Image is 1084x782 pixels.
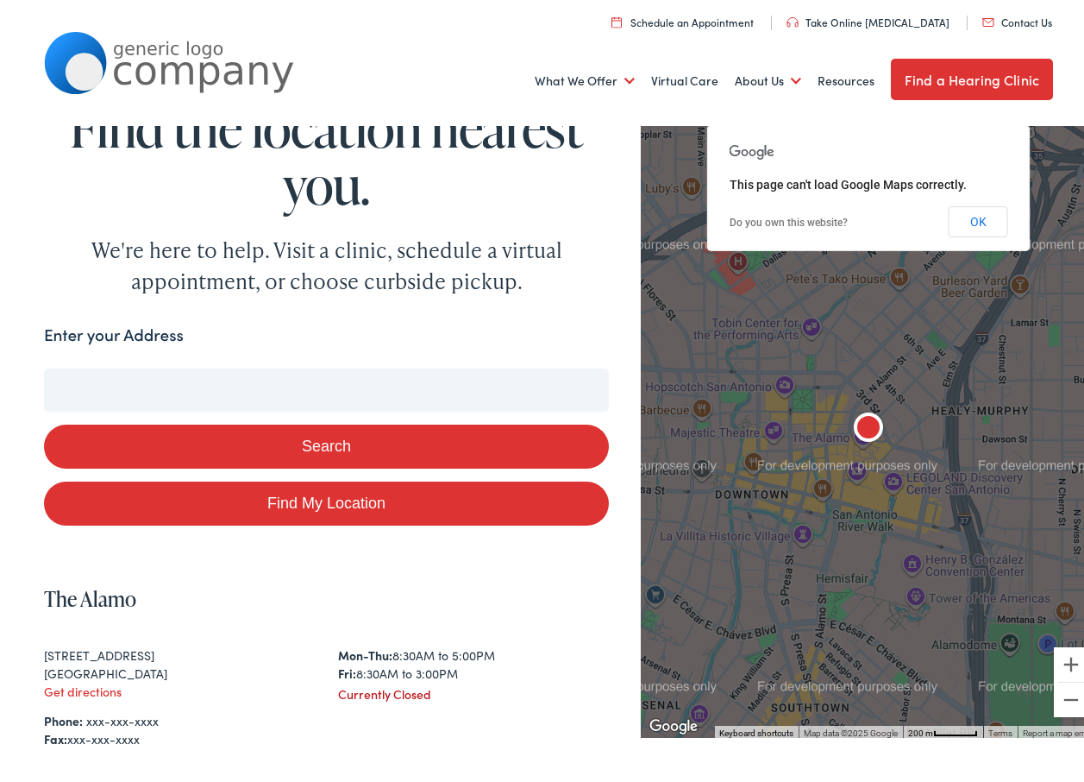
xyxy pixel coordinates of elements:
[651,45,718,109] a: Virtual Care
[735,45,801,109] a: About Us
[730,212,848,224] a: Do you own this website?
[719,723,793,735] button: Keyboard shortcuts
[44,726,67,743] strong: Fax:
[44,678,122,696] a: Get directions
[44,660,316,678] div: [GEOGRAPHIC_DATA]
[982,10,1052,25] a: Contact Us
[44,318,184,344] label: Enter your Address
[51,230,603,293] div: We're here to help. Visit a clinic, schedule a virtual appointment, or choose curbside pickup.
[338,642,610,678] div: 8:30AM to 5:00PM 8:30AM to 3:00PM
[338,660,356,678] strong: Fri:
[848,405,889,446] div: The Alamo
[982,14,994,22] img: utility icon
[44,364,609,407] input: Enter your address or zip code
[338,681,610,699] div: Currently Closed
[908,724,933,734] span: 200 m
[786,10,949,25] a: Take Online [MEDICAL_DATA]
[44,95,609,209] h1: Find the location nearest you.
[891,54,1053,96] a: Find a Hearing Clinic
[730,173,967,187] span: This page can't load Google Maps correctly.
[44,642,316,660] div: [STREET_ADDRESS]
[818,45,874,109] a: Resources
[338,642,392,659] strong: Mon-Thu:
[44,420,609,464] button: Search
[86,708,159,725] a: xxx-xxx-xxxx
[786,13,799,23] img: utility icon
[44,726,609,744] div: xxx-xxx-xxxx
[804,724,898,734] span: Map data ©2025 Google
[44,477,609,521] a: Find My Location
[44,580,136,609] a: The Alamo
[645,711,702,734] img: Google
[988,724,1012,734] a: Terms (opens in new tab)
[903,722,983,734] button: Map Scale: 200 m per 48 pixels
[535,45,635,109] a: What We Offer
[949,202,1008,233] button: OK
[44,708,83,725] strong: Phone:
[611,10,754,25] a: Schedule an Appointment
[611,12,622,23] img: utility icon
[645,711,702,734] a: Open this area in Google Maps (opens a new window)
